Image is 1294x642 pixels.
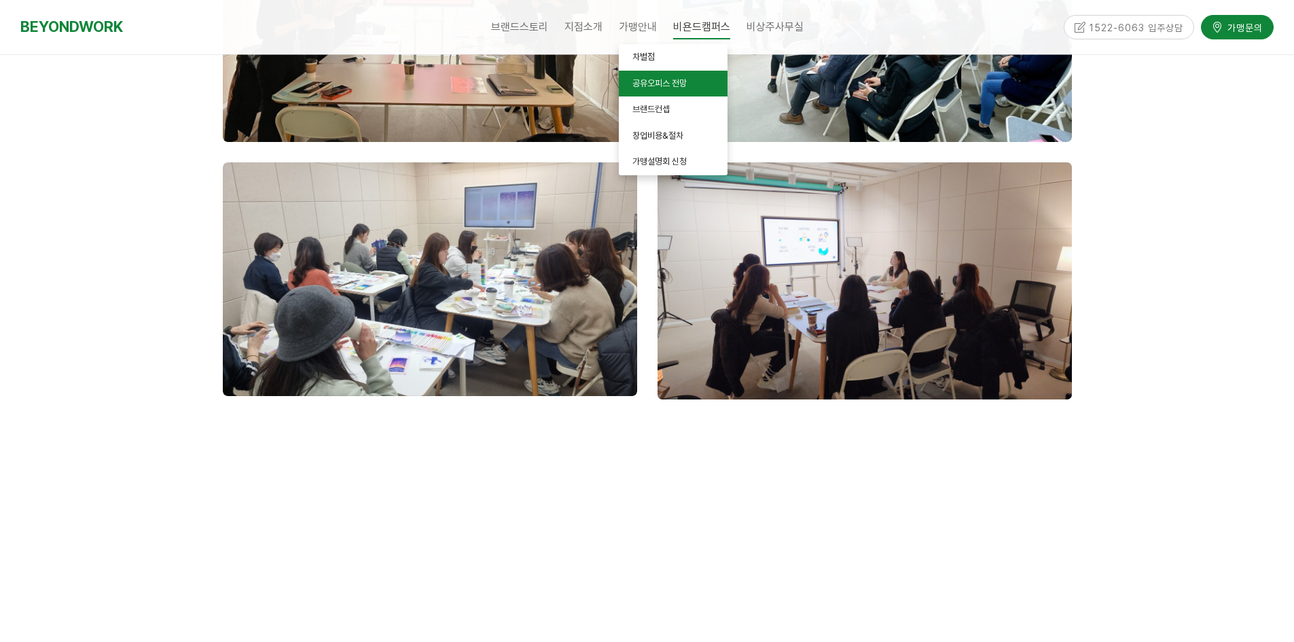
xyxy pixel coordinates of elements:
a: 가맹문의 [1201,15,1274,39]
span: 비상주사무실 [747,20,804,33]
span: 차별점 [632,52,655,62]
a: 차별점 [619,44,727,71]
a: 가맹안내 [611,10,665,44]
span: 창업비용&절차 [632,130,683,141]
a: 지점소개 [556,10,611,44]
span: 지점소개 [564,20,603,33]
a: 비상주사무실 [738,10,812,44]
span: 공유오피스 전망 [632,78,687,88]
a: 창업비용&절차 [619,123,727,149]
a: 가맹설명회 신청 [619,149,727,175]
a: BEYONDWORK [20,14,123,39]
a: 브랜드스토리 [483,10,556,44]
span: 브랜드컨셉 [632,104,670,114]
span: 비욘드캠퍼스 [673,16,730,39]
a: 비욘드캠퍼스 [665,10,738,44]
span: 가맹설명회 신청 [632,156,687,166]
span: 가맹안내 [619,20,657,33]
a: 공유오피스 전망 [619,71,727,97]
span: 브랜드스토리 [491,20,548,33]
span: 가맹문의 [1223,20,1263,34]
a: 브랜드컨셉 [619,96,727,123]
